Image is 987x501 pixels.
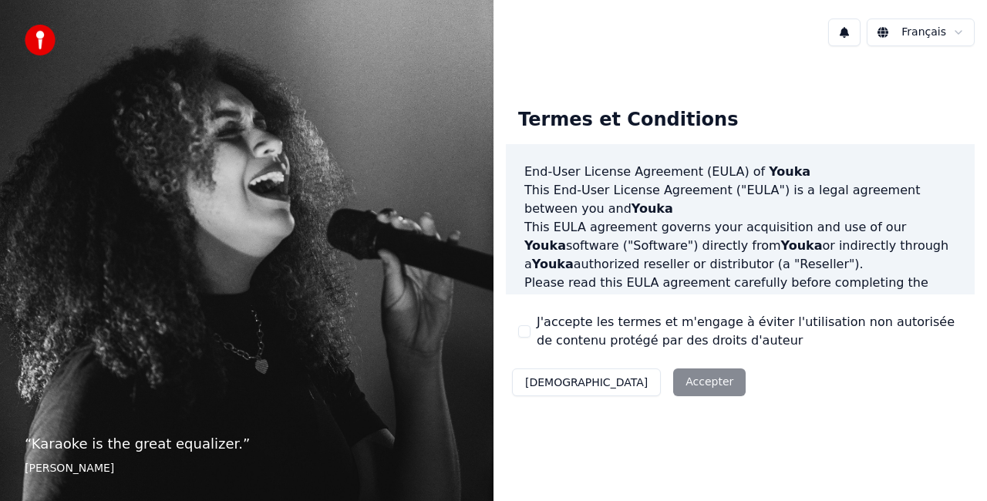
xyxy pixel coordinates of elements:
[25,25,56,55] img: youka
[632,201,673,216] span: Youka
[532,257,574,271] span: Youka
[537,313,962,350] label: J'accepte les termes et m'engage à éviter l'utilisation non autorisée de contenu protégé par des ...
[736,294,778,308] span: Youka
[25,433,469,455] p: “ Karaoke is the great equalizer. ”
[506,96,750,145] div: Termes et Conditions
[512,368,661,396] button: [DEMOGRAPHIC_DATA]
[769,164,810,179] span: Youka
[781,238,823,253] span: Youka
[25,461,469,476] footer: [PERSON_NAME]
[524,181,956,218] p: This End-User License Agreement ("EULA") is a legal agreement between you and
[524,238,566,253] span: Youka
[524,218,956,274] p: This EULA agreement governs your acquisition and use of our software ("Software") directly from o...
[524,274,956,348] p: Please read this EULA agreement carefully before completing the installation process and using th...
[524,163,956,181] h3: End-User License Agreement (EULA) of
